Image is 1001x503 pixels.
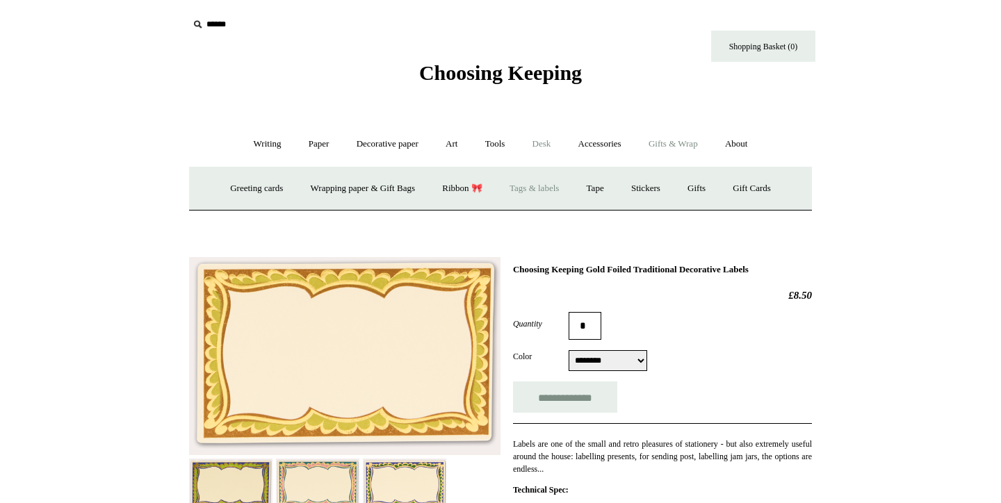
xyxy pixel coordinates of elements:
[298,170,428,207] a: Wrapping paper & Gift Bags
[566,126,634,163] a: Accessories
[574,170,617,207] a: Tape
[675,170,718,207] a: Gifts
[513,318,569,330] label: Quantity
[513,485,569,495] strong: Technical Spec:
[430,170,495,207] a: Ribbon 🎀
[513,438,812,475] p: Labels are one of the small and retro pleasures of stationery - but also extremely useful around ...
[433,126,470,163] a: Art
[189,257,500,455] img: Choosing Keeping Gold Foiled Traditional Decorative Labels
[419,61,582,84] span: Choosing Keeping
[241,126,294,163] a: Writing
[636,126,710,163] a: Gifts & Wrap
[720,170,783,207] a: Gift Cards
[497,170,571,207] a: Tags & labels
[473,126,518,163] a: Tools
[513,289,812,302] h2: £8.50
[513,264,812,275] h1: Choosing Keeping Gold Foiled Traditional Decorative Labels
[419,72,582,82] a: Choosing Keeping
[218,170,295,207] a: Greeting cards
[296,126,342,163] a: Paper
[520,126,564,163] a: Desk
[713,126,760,163] a: About
[513,350,569,363] label: Color
[711,31,815,62] a: Shopping Basket (0)
[619,170,673,207] a: Stickers
[344,126,431,163] a: Decorative paper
